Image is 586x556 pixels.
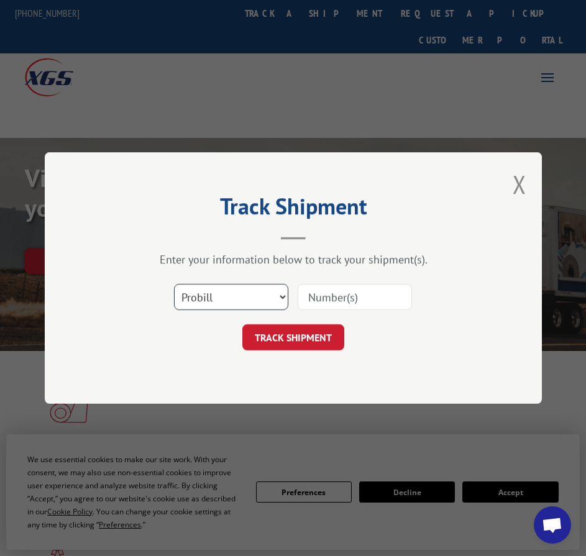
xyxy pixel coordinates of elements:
button: Close modal [513,168,526,201]
div: Enter your information below to track your shipment(s). [107,252,480,267]
div: Open chat [534,506,571,544]
button: TRACK SHIPMENT [242,324,344,350]
input: Number(s) [298,284,412,310]
h2: Track Shipment [107,198,480,221]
